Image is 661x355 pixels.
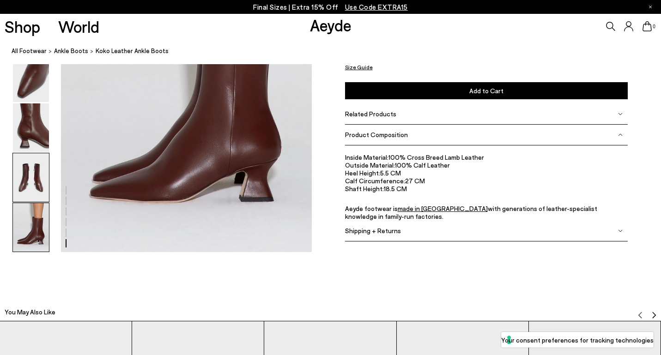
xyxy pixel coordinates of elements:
[345,3,408,11] span: Navigate to /collections/ss25-final-sizes
[637,312,644,319] img: svg%3E
[13,54,49,102] img: Koko Leather Ankle Boots - Image 3
[345,110,396,118] span: Related Products
[650,312,658,319] img: svg%3E
[13,153,49,202] img: Koko Leather Ankle Boots - Image 5
[54,47,88,54] span: Ankle Boots
[345,185,628,193] li: 18.5 CM
[650,305,658,319] button: Next slide
[5,307,55,317] h2: You May Also Like
[501,335,654,345] label: Your consent preferences for tracking technologies
[345,153,388,161] span: Inside Material:
[345,185,384,193] span: Shaft Height:
[345,61,373,73] button: Size Guide
[618,132,623,137] img: svg%3E
[345,177,405,185] span: Calf Circumference:
[345,227,401,235] span: Shipping + Returns
[12,39,661,64] nav: breadcrumb
[58,18,99,35] a: World
[652,24,656,29] span: 0
[643,21,652,31] a: 0
[5,18,40,35] a: Shop
[345,82,628,99] button: Add to Cart
[637,305,644,319] button: Previous slide
[469,87,503,95] span: Add to Cart
[618,229,623,233] img: svg%3E
[345,161,395,169] span: Outside Material:
[345,161,628,169] li: 100% Calf Leather
[253,1,408,13] p: Final Sizes | Extra 15% Off
[501,332,654,348] button: Your consent preferences for tracking technologies
[345,131,408,138] span: Product Composition
[618,112,623,116] img: svg%3E
[54,46,88,56] a: Ankle Boots
[345,177,628,185] li: 27 CM
[345,205,597,220] span: Aeyde footwear is with generations of leather-specialist knowledge in family-run factories.
[398,205,488,212] a: made in [GEOGRAPHIC_DATA]
[13,203,49,252] img: Koko Leather Ankle Boots - Image 6
[345,169,380,177] span: Heel Height:
[345,153,628,161] li: 100% Cross Breed Lamb Leather
[310,15,352,35] a: Aeyde
[13,103,49,152] img: Koko Leather Ankle Boots - Image 4
[345,169,628,177] li: 5.5 CM
[12,46,47,56] a: All Footwear
[96,46,169,56] span: Koko Leather Ankle Boots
